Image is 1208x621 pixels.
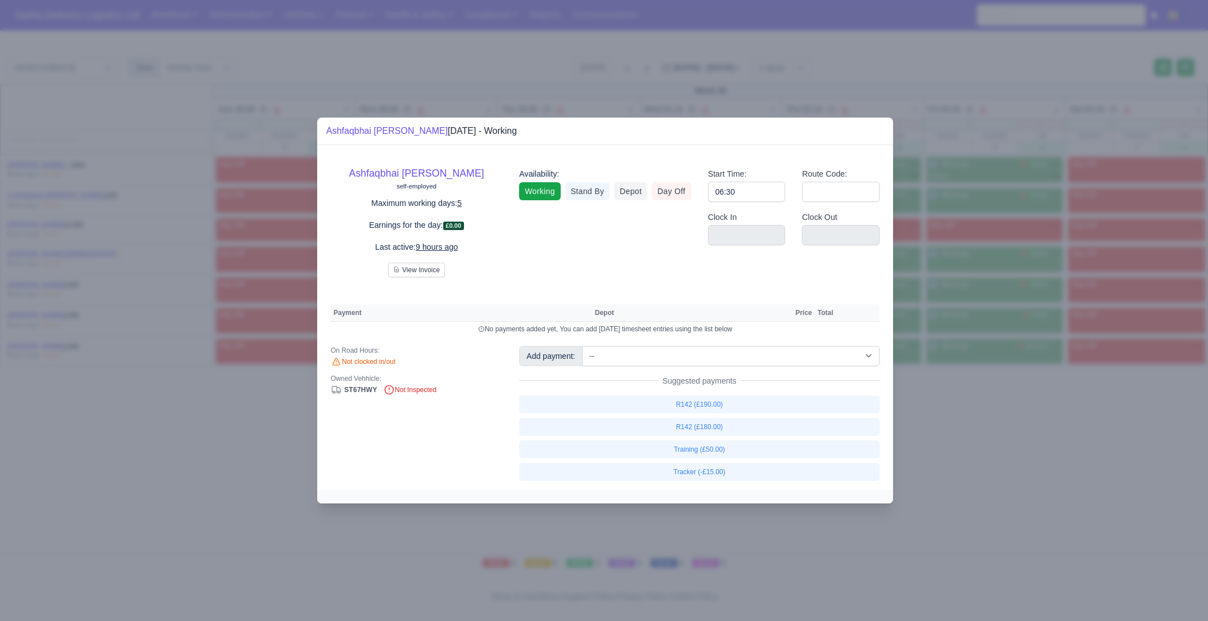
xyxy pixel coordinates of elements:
u: 9 hours ago [416,242,458,251]
div: Owned Vehhicle: [331,374,502,383]
label: Start Time: [708,168,747,181]
a: Ashfaqbhai [PERSON_NAME] [326,126,448,136]
label: Route Code: [802,168,847,181]
td: No payments added yet, You can add [DATE] timesheet entries using the list below [331,321,880,336]
a: Ashfaqbhai [PERSON_NAME] [349,168,484,179]
p: Earnings for the day: [331,219,502,232]
a: R142 (£180.00) [519,418,880,436]
p: Last active: [331,241,502,254]
small: self-employed [396,183,436,190]
a: Tracker (-£15.00) [519,463,880,481]
u: 5 [457,199,462,208]
span: Not Inspected [384,386,436,394]
p: Maximum working days: [331,197,502,210]
div: Not clocked in/out [331,357,502,367]
a: Working [519,182,560,200]
span: £0.00 [443,222,465,230]
div: Add payment: [519,346,582,366]
div: On Road Hours: [331,346,502,355]
th: Depot [592,304,784,321]
th: Price [792,304,814,321]
span: Suggested payments [658,375,741,386]
iframe: Chat Widget [1152,567,1208,621]
th: Total [815,304,836,321]
a: Training (£50.00) [519,440,880,458]
button: View Invoice [388,263,445,277]
label: Clock In [708,211,737,224]
a: Day Off [652,182,691,200]
div: Availability: [519,168,691,181]
a: ST67HWY [331,386,377,394]
a: Stand By [565,182,610,200]
a: Depot [614,182,647,200]
th: Payment [331,304,592,321]
a: R142 (£190.00) [519,395,880,413]
div: [DATE] - Working [326,124,517,138]
label: Clock Out [802,211,837,224]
